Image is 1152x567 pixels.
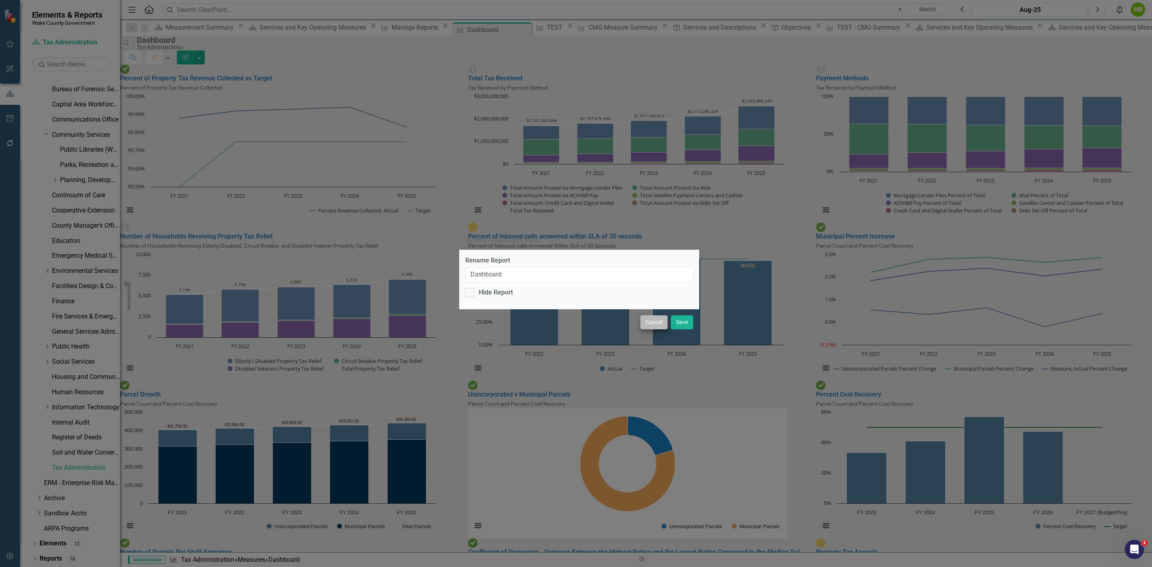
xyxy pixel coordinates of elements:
span: 1 [1141,540,1148,546]
div: Hide Report [479,288,513,297]
div: Rename / Hide Default Report [465,238,541,244]
input: Name [465,267,693,282]
button: Save [671,315,693,329]
iframe: Intercom live chat [1125,540,1144,559]
label: Rename Report [465,256,693,265]
button: Cancel [640,315,668,329]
